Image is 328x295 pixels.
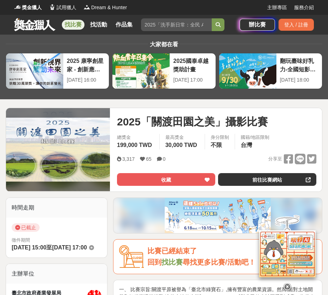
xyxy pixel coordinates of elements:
div: 2025 康寧創星家 - 創新應用競賽 [67,57,105,73]
span: 3,317 [122,156,135,162]
span: 獎金獵人 [22,4,42,11]
div: 時間走期 [6,198,107,218]
span: Dream & Hunter [91,4,127,11]
span: 徵件期間 [12,237,30,243]
a: 找比賽 [162,258,183,266]
img: Icon [119,245,144,268]
a: 服務介紹 [294,4,314,11]
div: 比賽已經結束了 [147,245,316,257]
span: 最高獎金 [165,134,199,141]
span: [DATE] 17:00 [52,244,87,250]
span: 2025「關渡田園之美」攝影比賽 [117,114,268,130]
span: 尋找更多比賽/活動吧！ [183,258,256,266]
a: Logo獎金獵人 [14,4,42,11]
button: 收藏 [117,173,215,186]
div: [DATE] 16:00 [67,76,105,84]
span: 台灣 [241,142,252,148]
span: [DATE] 15:00 [12,244,46,250]
img: d2146d9a-e6f6-4337-9592-8cefde37ba6b.png [259,228,316,275]
img: Logo [49,4,56,11]
div: 登入 / 註冊 [279,19,314,31]
a: 辦比賽 [240,19,275,31]
a: Logo試用獵人 [49,4,76,11]
div: 身分限制 [211,134,229,141]
span: 總獎金 [117,134,154,141]
span: 已截止 [12,223,40,232]
div: 2025國泰卓越獎助計畫 [173,57,212,73]
a: 前往比賽網站 [218,173,316,186]
div: [DATE] 17:00 [173,76,212,84]
span: 回到 [147,258,162,266]
a: 2025 康寧創星家 - 創新應用競賽[DATE] 16:00 [6,53,109,89]
span: 30,000 TWD [165,142,197,148]
a: 翻玩臺味好乳力-全國短影音創意大募集[DATE] 18:00 [219,53,322,89]
img: Logo [14,4,21,11]
a: LogoDream & Hunter [83,4,127,11]
a: 作品集 [113,20,135,30]
span: 分享至 [268,154,282,164]
div: 翻玩臺味好乳力-全國短影音創意大募集 [280,57,318,73]
a: 2025國泰卓越獎助計畫[DATE] 17:00 [112,53,216,89]
span: 至 [46,244,52,250]
a: 主辦專區 [267,4,287,11]
div: 主辦單位 [6,264,107,284]
a: 找活動 [87,20,110,30]
span: 65 [146,156,152,162]
img: Logo [83,4,90,11]
img: 386af5bf-fbe2-4d43-ae68-517df2b56ae5.png [165,198,271,233]
div: 國籍/地區限制 [241,134,270,141]
span: 試用獵人 [57,4,76,11]
input: 2025「洗手新日常：全民 ALL IN」洗手歌全台徵選 [141,18,212,31]
img: Cover Image [6,118,110,182]
span: 199,000 TWD [117,142,152,148]
span: 0 [163,156,166,162]
div: [DATE] 18:00 [280,76,318,84]
a: 找比賽 [62,20,84,30]
span: 不限 [211,142,222,148]
span: 大家都在看 [148,41,180,47]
